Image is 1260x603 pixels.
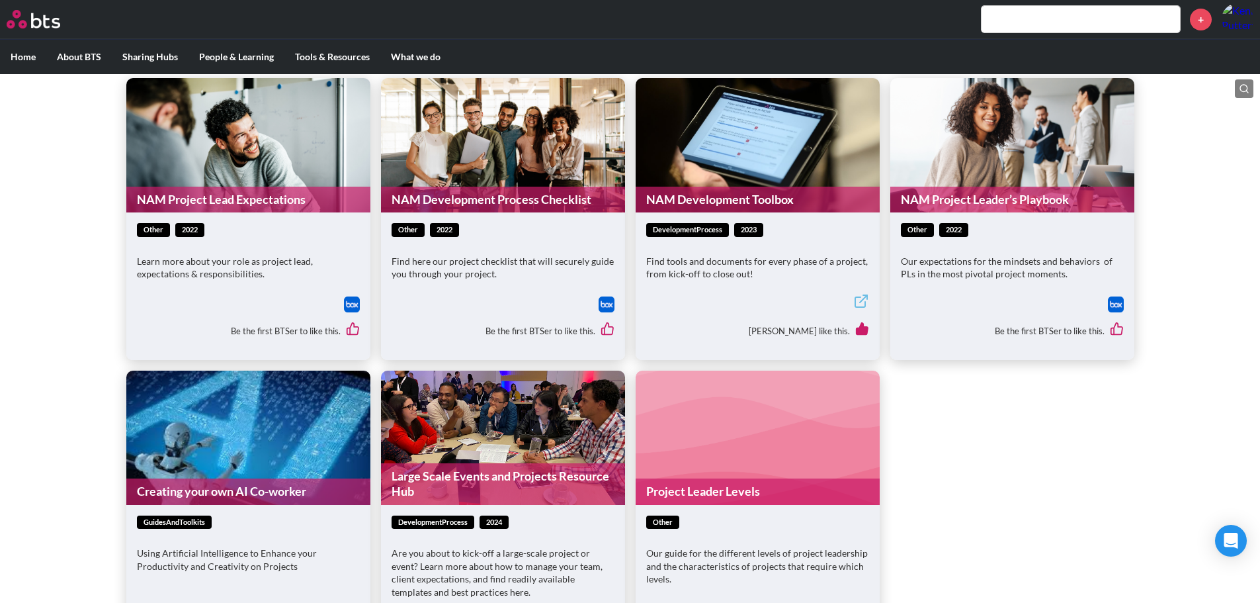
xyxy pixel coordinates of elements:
[646,223,729,237] span: developmentProcess
[344,297,360,312] a: Download file from Box
[901,312,1124,349] div: Be the first BTSer to like this.
[646,516,679,530] span: other
[853,293,869,312] a: External link
[46,40,112,74] label: About BTS
[392,547,614,598] p: Are you about to kick-off a large-scale project or event? Learn more about how to manage your tea...
[890,187,1134,212] a: NAM Project Leader’s Playbook
[126,479,370,504] a: Creating your own AI Co-worker
[939,223,968,237] span: 2022
[284,40,380,74] label: Tools & Resources
[137,547,360,573] p: Using Artificial Intelligence to Enhance your Productivity and Creativity on Projects
[646,255,869,281] p: Find tools and documents for every phase of a project, from kick-off to close out!
[636,479,880,504] a: Project Leader Levels
[344,297,360,312] img: Box logo
[646,312,869,349] div: [PERSON_NAME] like this.
[430,223,459,237] span: 2022
[392,223,425,237] span: other
[137,255,360,281] p: Learn more about your role as project lead, expectations & responsibilities.
[126,187,370,212] a: NAM Project Lead Expectations
[1108,297,1124,312] img: Box logo
[901,223,934,237] span: other
[636,187,880,212] a: NAM Development Toolbox
[901,255,1124,281] p: Our expectations for the mindsets and behaviors of PLs in the most pivotal project moments.
[189,40,284,74] label: People & Learning
[381,463,625,505] a: Large Scale Events and Projects Resource Hub
[480,516,509,530] span: 2024
[1190,9,1212,30] a: +
[1108,297,1124,312] a: Download file from Box
[7,10,60,28] img: BTS Logo
[392,255,614,281] p: Find here our project checklist that will securely guide you through your project.
[175,223,204,237] span: 2022
[7,10,85,28] a: Go home
[137,312,360,349] div: Be the first BTSer to like this.
[734,223,763,237] span: 2023
[1215,525,1247,557] div: Open Intercom Messenger
[137,516,212,530] span: guidesAndToolkits
[392,516,474,530] span: developmentProcess
[137,223,170,237] span: other
[646,547,869,586] p: Our guide for the different levels of project leadership and the characteristics of projects that...
[392,312,614,349] div: Be the first BTSer to like this.
[599,297,614,312] img: Box logo
[599,297,614,312] a: Download file from Box
[1222,3,1253,35] img: Keni Putterman
[112,40,189,74] label: Sharing Hubs
[1222,3,1253,35] a: Profile
[381,187,625,212] a: NAM Development Process Checklist
[380,40,451,74] label: What we do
